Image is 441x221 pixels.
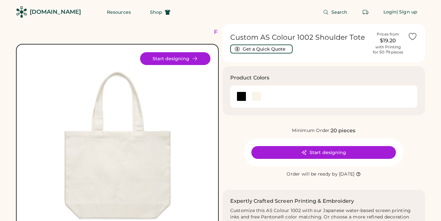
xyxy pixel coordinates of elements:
[397,9,417,15] div: | Sign up
[373,45,403,55] div: with Printing for 50-79 pieces
[315,6,355,19] button: Search
[383,9,397,15] div: Login
[150,10,162,14] span: Shop
[16,6,27,18] img: Rendered Logo - Screens
[331,127,355,135] div: 20 pieces
[230,45,293,53] button: Get a Quick Quote
[339,171,355,177] div: [DATE]
[230,74,270,82] h3: Product Colors
[377,32,399,37] div: Prices from
[292,127,331,134] div: Minimum Order:
[142,6,178,19] button: Shop
[30,8,81,16] div: [DOMAIN_NAME]
[140,52,210,65] button: Start designing
[359,6,372,19] button: Retrieve an order
[331,10,348,14] span: Search
[251,146,396,159] button: Start designing
[230,33,368,42] h1: Custom AS Colour 1002 Shoulder Tote
[287,171,338,177] div: Order will be ready by
[99,6,138,19] button: Resources
[230,197,354,205] h2: Expertly Crafted Screen Printing & Embroidery
[214,28,269,37] div: FREE SHIPPING
[372,37,404,45] div: $19.20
